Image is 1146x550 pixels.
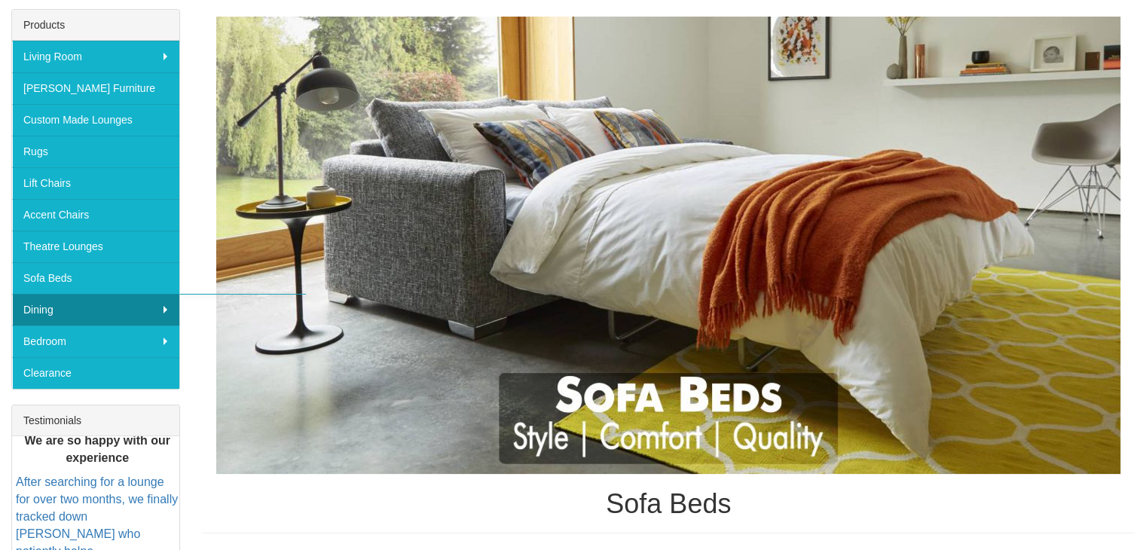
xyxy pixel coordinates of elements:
a: Dining Chairs [179,294,306,325]
div: Products [12,10,179,41]
a: Living Room [12,41,179,72]
img: Sofa Beds [216,17,1120,474]
h1: Sofa Beds [203,489,1135,519]
a: Clearance [12,357,179,389]
a: [PERSON_NAME] Furniture [12,72,179,104]
a: Bedroom [12,325,179,357]
a: Accent Chairs [12,199,179,231]
b: We are so happy with our experience [24,433,170,463]
a: Theatre Lounges [12,231,179,262]
a: Custom Made Lounges [12,104,179,136]
a: Sofa Beds [12,262,179,294]
a: Rugs [12,136,179,167]
a: Lift Chairs [12,167,179,199]
div: Testimonials [12,405,179,436]
a: Dining [12,294,179,325]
